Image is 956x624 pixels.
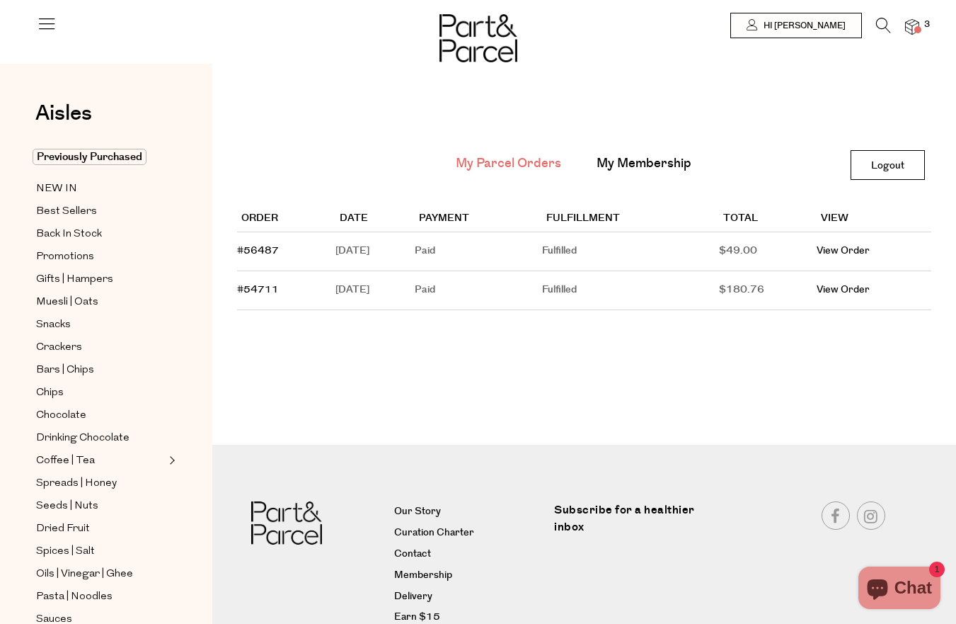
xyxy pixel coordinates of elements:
[36,407,86,424] span: Chocolate
[542,232,720,271] td: Fulfilled
[36,362,94,379] span: Bars | Chips
[415,206,541,232] th: Payment
[597,154,691,173] a: My Membership
[817,206,931,232] th: View
[36,316,165,334] a: Snacks
[251,501,322,545] img: Part&Parcel
[36,203,97,220] span: Best Sellers
[905,19,919,34] a: 3
[36,226,102,243] span: Back In Stock
[36,497,165,515] a: Seeds | Nuts
[36,588,165,606] a: Pasta | Noodles
[394,567,543,584] a: Membership
[394,504,543,521] a: Our Story
[36,361,165,379] a: Bars | Chips
[335,206,415,232] th: Date
[36,384,165,402] a: Chips
[36,203,165,220] a: Best Sellers
[415,271,541,310] td: Paid
[36,566,133,583] span: Oils | Vinegar | Ghee
[36,248,165,266] a: Promotions
[36,271,165,288] a: Gifts | Hampers
[36,429,165,447] a: Drinking Chocolate
[36,180,165,198] a: NEW IN
[542,206,720,232] th: Fulfillment
[36,543,95,560] span: Spices | Salt
[36,149,165,166] a: Previously Purchased
[335,232,415,271] td: [DATE]
[36,589,113,606] span: Pasta | Noodles
[415,232,541,271] td: Paid
[730,13,862,38] a: Hi [PERSON_NAME]
[35,103,92,138] a: Aisles
[36,339,165,356] a: Crackers
[394,525,543,542] a: Curation Charter
[36,385,64,402] span: Chips
[237,206,335,232] th: Order
[35,98,92,129] span: Aisles
[36,249,94,266] span: Promotions
[760,20,846,32] span: Hi [PERSON_NAME]
[36,181,77,198] span: NEW IN
[854,567,945,613] inbox-online-store-chat: Shopify online store chat
[36,317,71,334] span: Snacks
[36,565,165,583] a: Oils | Vinegar | Ghee
[394,546,543,563] a: Contact
[36,225,165,243] a: Back In Stock
[335,271,415,310] td: [DATE]
[542,271,720,310] td: Fulfilled
[36,543,165,560] a: Spices | Salt
[719,206,817,232] th: Total
[439,14,517,62] img: Part&Parcel
[36,339,82,356] span: Crackers
[394,589,543,606] a: Delivery
[36,294,98,311] span: Muesli | Oats
[36,453,95,470] span: Coffee | Tea
[817,283,870,297] a: View Order
[36,520,165,538] a: Dried Fruit
[921,18,933,31] span: 3
[719,271,817,310] td: $180.76
[36,430,129,447] span: Drinking Chocolate
[36,452,165,470] a: Coffee | Tea
[719,232,817,271] td: $49.00
[851,150,925,180] a: Logout
[33,149,146,165] span: Previously Purchased
[36,271,113,288] span: Gifts | Hampers
[36,293,165,311] a: Muesli | Oats
[237,244,279,258] a: #56487
[166,452,175,469] button: Expand/Collapse Coffee | Tea
[237,283,279,297] a: #54711
[36,475,117,492] span: Spreads | Honey
[817,244,870,258] a: View Order
[36,498,98,515] span: Seeds | Nuts
[554,501,725,546] label: Subscribe for a healthier inbox
[36,475,165,492] a: Spreads | Honey
[36,521,90,538] span: Dried Fruit
[456,154,561,173] a: My Parcel Orders
[36,407,165,424] a: Chocolate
